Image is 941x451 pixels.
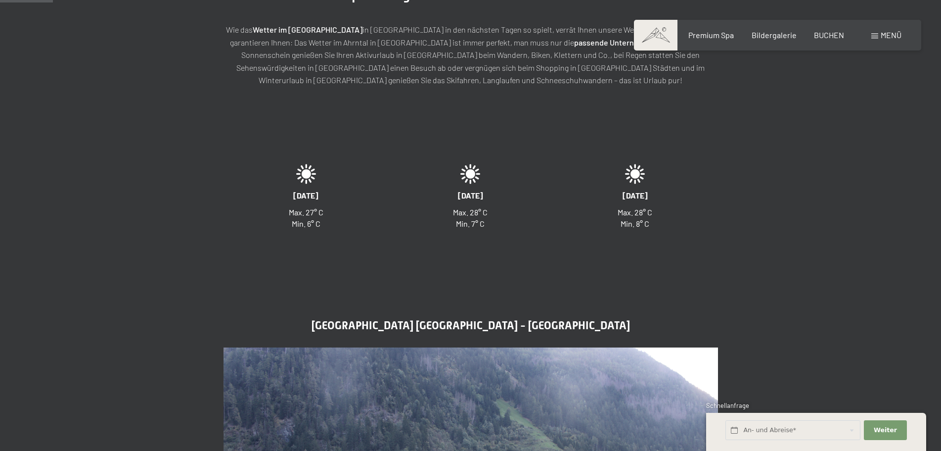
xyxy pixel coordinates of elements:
[618,207,652,217] span: Max. 28° C
[623,191,648,200] span: [DATE]
[621,219,649,228] span: Min. 8° C
[293,191,318,200] span: [DATE]
[253,25,362,34] strong: Wetter im [GEOGRAPHIC_DATA]
[292,219,320,228] span: Min. 6° C
[574,38,663,47] strong: passende Unternehmung
[456,219,485,228] span: Min. 7° C
[289,207,323,217] span: Max. 27° C
[688,30,734,40] a: Premium Spa
[881,30,901,40] span: Menü
[458,191,483,200] span: [DATE]
[706,401,749,409] span: Schnellanfrage
[874,426,897,435] span: Weiter
[224,23,718,87] p: Wie das in [GEOGRAPHIC_DATA] in den nächsten Tagen so spielt, verrät Ihnen unsere Wettervorhersag...
[453,207,488,217] span: Max. 28° C
[864,420,906,441] button: Weiter
[312,319,630,332] span: [GEOGRAPHIC_DATA] [GEOGRAPHIC_DATA] - [GEOGRAPHIC_DATA]
[814,30,844,40] a: BUCHEN
[752,30,797,40] a: Bildergalerie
